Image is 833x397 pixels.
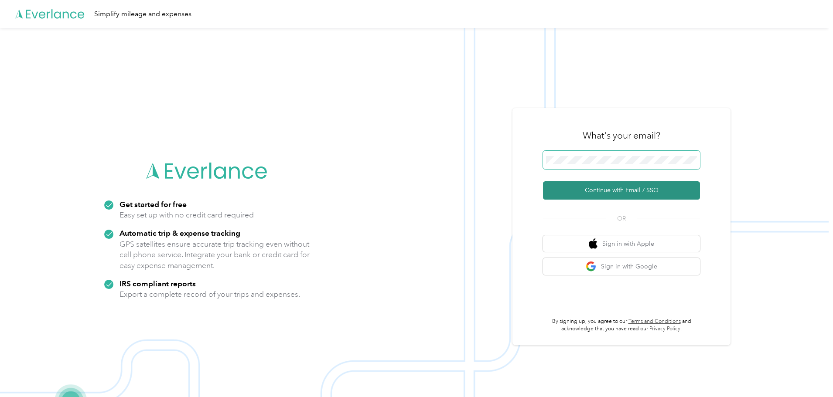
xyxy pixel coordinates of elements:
[94,9,191,20] div: Simplify mileage and expenses
[119,289,300,300] p: Export a complete record of your trips and expenses.
[649,326,680,332] a: Privacy Policy
[119,210,254,221] p: Easy set up with no credit card required
[628,318,681,325] a: Terms and Conditions
[586,261,597,272] img: google logo
[583,129,660,142] h3: What's your email?
[543,181,700,200] button: Continue with Email / SSO
[589,238,597,249] img: apple logo
[543,258,700,275] button: google logoSign in with Google
[119,239,310,271] p: GPS satellites ensure accurate trip tracking even without cell phone service. Integrate your bank...
[119,279,196,288] strong: IRS compliant reports
[119,200,187,209] strong: Get started for free
[119,228,240,238] strong: Automatic trip & expense tracking
[606,214,637,223] span: OR
[543,235,700,252] button: apple logoSign in with Apple
[543,318,700,333] p: By signing up, you agree to our and acknowledge that you have read our .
